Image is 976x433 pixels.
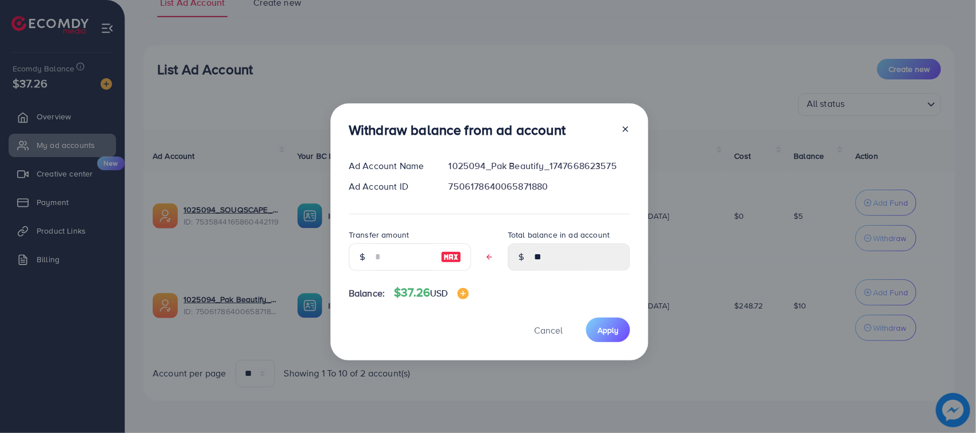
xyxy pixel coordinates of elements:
[441,250,461,264] img: image
[508,229,609,240] label: Total balance in ad account
[349,122,565,138] h3: Withdraw balance from ad account
[586,318,630,342] button: Apply
[430,287,448,299] span: USD
[349,229,409,240] label: Transfer amount
[520,318,577,342] button: Cancel
[440,159,639,173] div: 1025094_Pak Beautify_1747668623575
[440,180,639,193] div: 7506178640065871880
[457,288,469,299] img: image
[349,287,385,300] span: Balance:
[597,324,619,336] span: Apply
[394,286,468,300] h4: $37.26
[534,324,563,336] span: Cancel
[340,180,440,193] div: Ad Account ID
[340,159,440,173] div: Ad Account Name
